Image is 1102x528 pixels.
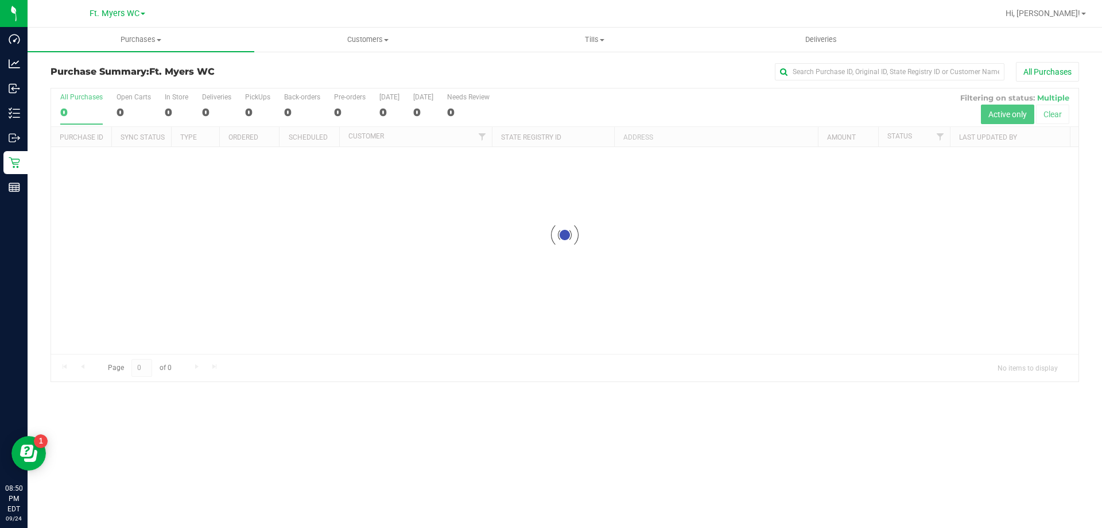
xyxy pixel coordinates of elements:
span: Tills [482,34,707,45]
a: Customers [254,28,481,52]
a: Tills [481,28,708,52]
inline-svg: Dashboard [9,33,20,45]
span: Customers [255,34,480,45]
iframe: Resource center [11,436,46,471]
iframe: Resource center unread badge [34,434,48,448]
button: All Purchases [1016,62,1079,82]
span: Ft. Myers WC [90,9,139,18]
h3: Purchase Summary: [51,67,393,77]
inline-svg: Inbound [9,83,20,94]
inline-svg: Retail [9,157,20,168]
span: Purchases [28,34,254,45]
a: Deliveries [708,28,934,52]
inline-svg: Analytics [9,58,20,70]
span: Ft. Myers WC [149,66,215,77]
inline-svg: Reports [9,182,20,193]
p: 08:50 PM EDT [5,483,22,514]
input: Search Purchase ID, Original ID, State Registry ID or Customer Name... [775,63,1004,80]
inline-svg: Inventory [9,107,20,119]
inline-svg: Outbound [9,132,20,144]
p: 09/24 [5,514,22,523]
span: Hi, [PERSON_NAME]! [1006,9,1080,18]
a: Purchases [28,28,254,52]
span: Deliveries [790,34,852,45]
